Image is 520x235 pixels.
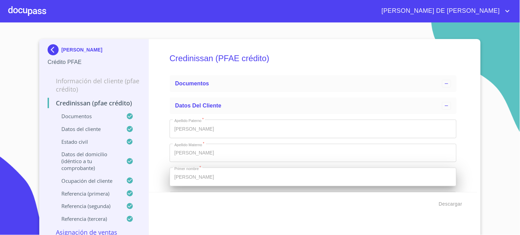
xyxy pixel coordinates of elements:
[170,75,457,92] div: Documentos
[48,58,140,66] p: Crédito PFAE
[48,215,126,222] p: Referencia (tercera)
[61,47,102,53] p: [PERSON_NAME]
[175,81,209,86] span: Documentos
[175,103,221,109] span: Datos del cliente
[48,77,140,93] p: Información del cliente (PFAE crédito)
[377,6,503,17] span: [PERSON_NAME] DE [PERSON_NAME]
[48,99,140,107] p: Credinissan (PFAE crédito)
[439,200,462,208] span: Descargar
[436,198,465,210] button: Descargar
[170,44,457,73] h5: Credinissan (PFAE crédito)
[48,44,61,55] img: Docupass spot blue
[48,203,126,209] p: Referencia (segunda)
[48,151,126,171] p: Datos del domicilio (idéntico a tu comprobante)
[48,138,126,145] p: Estado Civil
[48,177,126,184] p: Ocupación del Cliente
[48,44,140,58] div: [PERSON_NAME]
[48,113,126,120] p: Documentos
[377,6,512,17] button: account of current user
[48,190,126,197] p: Referencia (primera)
[170,97,457,114] div: Datos del cliente
[48,125,126,132] p: Datos del cliente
